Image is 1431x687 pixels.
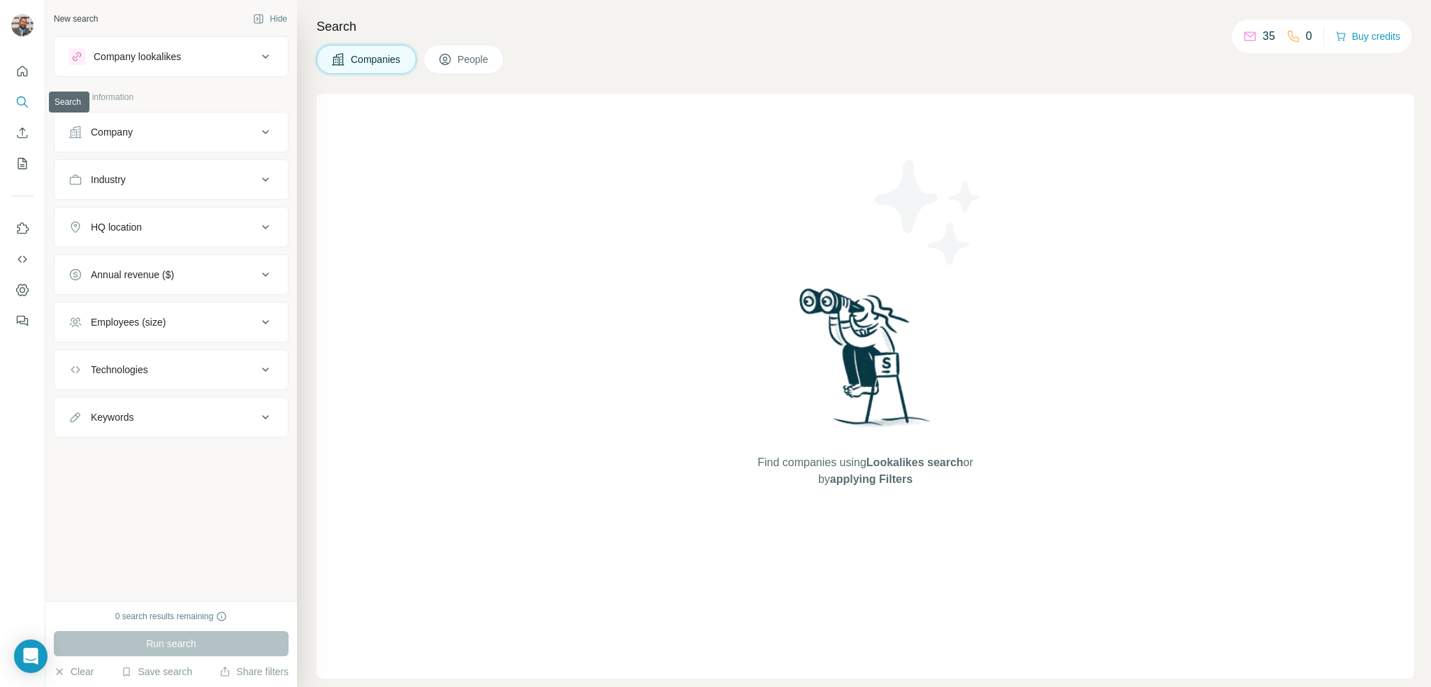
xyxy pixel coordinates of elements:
[14,639,48,673] div: Open Intercom Messenger
[11,59,34,84] button: Quick start
[55,115,288,149] button: Company
[115,610,228,623] div: 0 search results remaining
[11,89,34,115] button: Search
[11,308,34,333] button: Feedback
[11,216,34,241] button: Use Surfe on LinkedIn
[54,91,289,103] p: Company information
[11,120,34,145] button: Enrich CSV
[55,210,288,244] button: HQ location
[243,8,297,29] button: Hide
[753,454,977,488] span: Find companies using or by
[317,17,1414,36] h4: Search
[91,220,142,234] div: HQ location
[55,163,288,196] button: Industry
[11,14,34,36] img: Avatar
[91,410,133,424] div: Keywords
[1263,28,1275,45] p: 35
[91,315,166,329] div: Employees (size)
[54,665,94,679] button: Clear
[55,353,288,386] button: Technologies
[121,665,192,679] button: Save search
[11,247,34,272] button: Use Surfe API
[91,125,133,139] div: Company
[91,363,148,377] div: Technologies
[793,284,938,440] img: Surfe Illustration - Woman searching with binoculars
[11,277,34,303] button: Dashboard
[55,400,288,434] button: Keywords
[1306,28,1312,45] p: 0
[91,173,126,187] div: Industry
[830,473,913,485] span: applying Filters
[351,52,402,66] span: Companies
[55,305,288,339] button: Employees (size)
[91,268,174,282] div: Annual revenue ($)
[458,52,490,66] span: People
[1335,27,1400,46] button: Buy credits
[94,50,181,64] div: Company lookalikes
[219,665,289,679] button: Share filters
[866,456,964,468] span: Lookalikes search
[866,150,991,275] img: Surfe Illustration - Stars
[11,151,34,176] button: My lists
[55,40,288,73] button: Company lookalikes
[54,13,98,25] div: New search
[55,258,288,291] button: Annual revenue ($)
